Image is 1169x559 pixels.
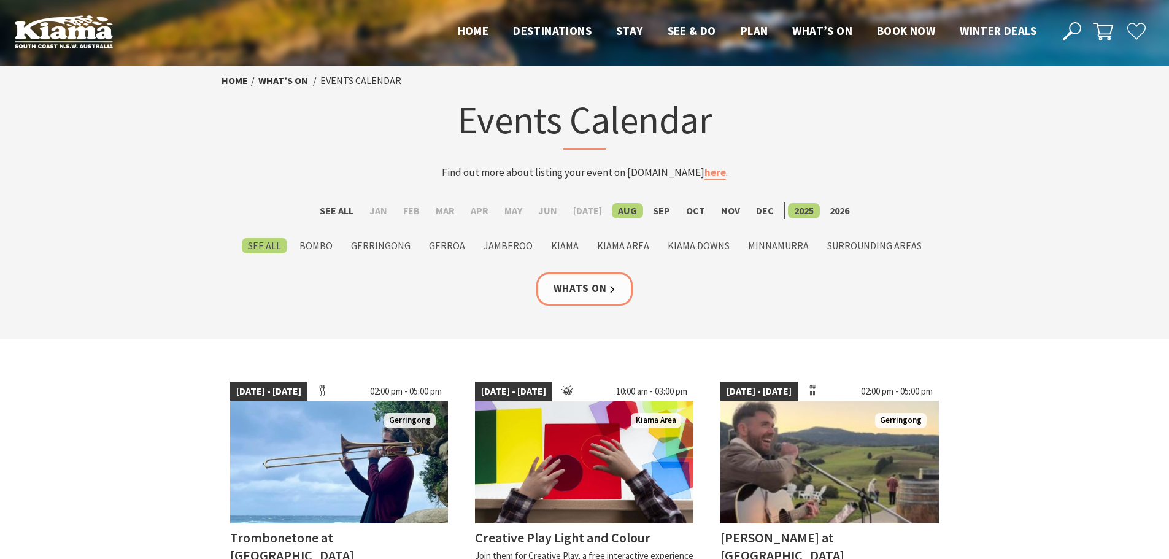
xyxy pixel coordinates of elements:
[364,382,448,401] span: 02:00 pm - 05:00 pm
[715,203,746,218] label: Nov
[363,203,393,218] label: Jan
[662,238,736,253] label: Kiama Downs
[612,203,643,218] label: Aug
[960,23,1036,38] span: Winter Deals
[591,238,655,253] label: Kiama Area
[430,203,461,218] label: Mar
[344,164,825,181] p: Find out more about listing your event on [DOMAIN_NAME] .
[258,74,308,87] a: What’s On
[567,203,608,218] label: [DATE]
[742,238,815,253] label: Minnamurra
[242,238,287,253] label: See All
[792,23,852,38] span: What’s On
[423,238,471,253] label: Gerroa
[720,382,798,401] span: [DATE] - [DATE]
[446,21,1049,42] nav: Main Menu
[477,238,539,253] label: Jamberoo
[668,23,716,38] span: See & Do
[397,203,426,218] label: Feb
[475,401,693,523] img: Aerial view of a child playing with multi colour shape cut outs as part of Creative Play
[384,413,436,428] span: Gerringong
[475,529,650,546] h4: Creative Play Light and Colour
[230,382,307,401] span: [DATE] - [DATE]
[610,382,693,401] span: 10:00 am - 03:00 pm
[230,401,449,523] img: Trombonetone
[15,15,113,48] img: Kiama Logo
[345,238,417,253] label: Gerringong
[222,74,248,87] a: Home
[475,382,552,401] span: [DATE] - [DATE]
[513,23,592,38] span: Destinations
[875,413,927,428] span: Gerringong
[293,238,339,253] label: Bombo
[720,401,939,523] img: James Burton
[631,413,681,428] span: Kiama Area
[788,203,820,218] label: 2025
[458,23,489,38] span: Home
[498,203,528,218] label: May
[750,203,780,218] label: Dec
[855,382,939,401] span: 02:00 pm - 05:00 pm
[680,203,711,218] label: Oct
[465,203,495,218] label: Apr
[314,203,360,218] label: See All
[877,23,935,38] span: Book now
[344,95,825,150] h1: Events Calendar
[741,23,768,38] span: Plan
[536,272,633,305] a: Whats On
[824,203,855,218] label: 2026
[616,23,643,38] span: Stay
[821,238,928,253] label: Surrounding Areas
[704,166,726,180] a: here
[647,203,676,218] label: Sep
[545,238,585,253] label: Kiama
[532,203,563,218] label: Jun
[320,73,401,89] li: Events Calendar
